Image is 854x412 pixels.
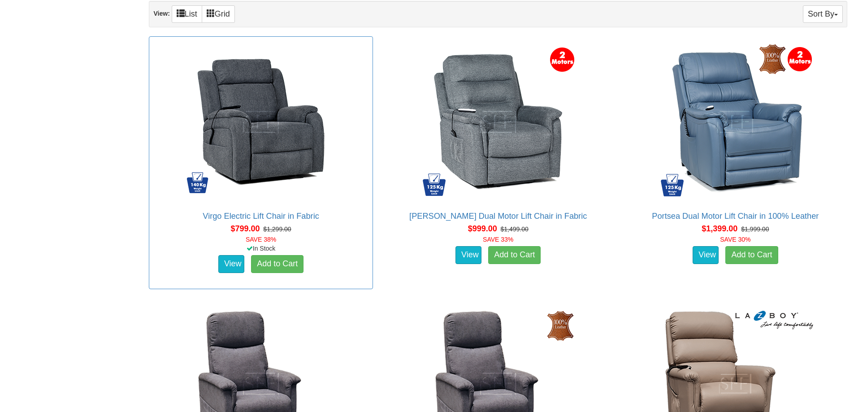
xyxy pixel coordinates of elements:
button: Sort By [803,5,843,23]
a: Portsea Dual Motor Lift Chair in 100% Leather [652,212,819,221]
a: List [172,5,202,23]
del: $1,999.00 [741,226,769,233]
a: Add to Cart [251,255,303,273]
a: View [218,255,244,273]
del: $1,499.00 [501,226,529,233]
font: SAVE 30% [720,236,750,243]
span: $1,399.00 [702,224,737,233]
img: Portsea Dual Motor Lift Chair in 100% Leather [655,41,816,203]
font: SAVE 33% [483,236,513,243]
a: View [693,246,719,264]
strong: View: [153,10,169,17]
a: Add to Cart [488,246,541,264]
span: $799.00 [230,224,260,233]
img: Virgo Electric Lift Chair in Fabric [180,41,342,203]
del: $1,299.00 [263,226,291,233]
a: View [455,246,481,264]
a: Grid [202,5,235,23]
img: Bristow Dual Motor Lift Chair in Fabric [417,41,579,203]
a: [PERSON_NAME] Dual Motor Lift Chair in Fabric [409,212,587,221]
a: Virgo Electric Lift Chair in Fabric [203,212,319,221]
a: Add to Cart [725,246,778,264]
div: In Stock [147,244,374,253]
font: SAVE 38% [246,236,276,243]
span: $999.00 [468,224,497,233]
